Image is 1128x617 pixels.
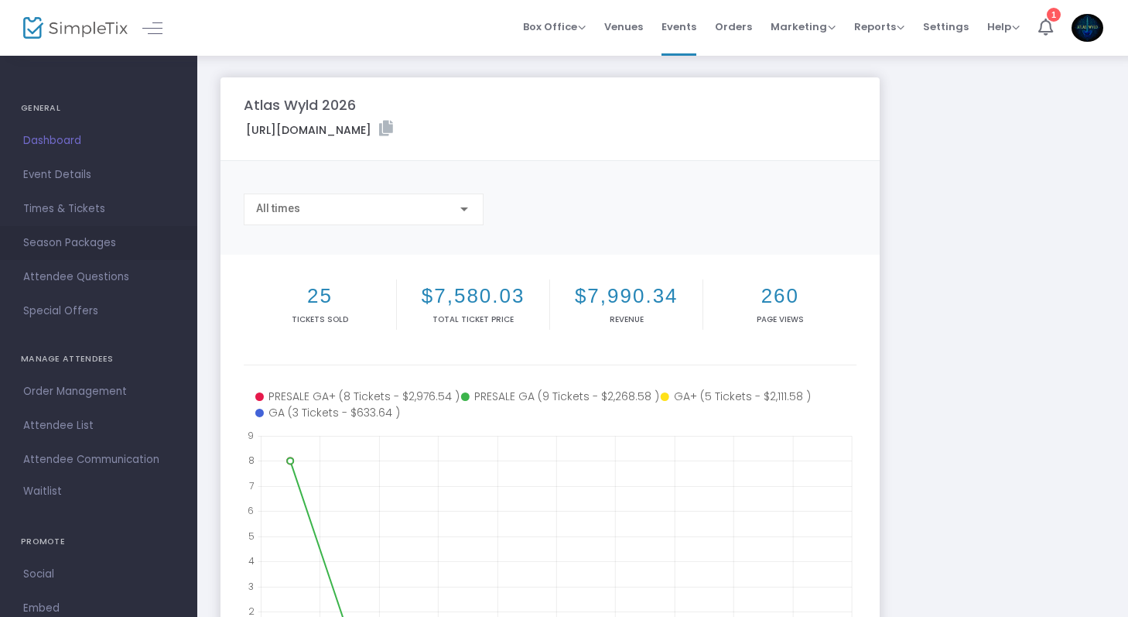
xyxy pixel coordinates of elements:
[771,19,836,34] span: Marketing
[715,7,752,46] span: Orders
[244,94,356,115] m-panel-title: Atlas Wyld 2026
[23,301,174,321] span: Special Offers
[23,382,174,402] span: Order Management
[248,554,255,567] text: 4
[604,7,643,46] span: Venues
[23,131,174,151] span: Dashboard
[706,284,853,308] h2: 260
[248,504,254,517] text: 6
[661,7,696,46] span: Events
[23,416,174,436] span: Attendee List
[923,7,969,46] span: Settings
[706,314,853,325] p: Page Views
[256,202,300,214] span: All times
[248,529,255,542] text: 5
[400,284,546,308] h2: $7,580.03
[23,267,174,287] span: Attendee Questions
[23,199,174,219] span: Times & Tickets
[248,429,254,442] text: 9
[247,284,393,308] h2: 25
[553,284,699,308] h2: $7,990.34
[23,165,174,185] span: Event Details
[854,19,904,34] span: Reports
[23,450,174,470] span: Attendee Communication
[246,121,393,139] label: [URL][DOMAIN_NAME]
[249,478,254,492] text: 7
[553,314,699,325] p: Revenue
[987,19,1020,34] span: Help
[248,579,254,592] text: 3
[23,233,174,253] span: Season Packages
[248,454,255,467] text: 8
[21,344,176,375] h4: MANAGE ATTENDEES
[21,526,176,557] h4: PROMOTE
[247,314,393,325] p: Tickets sold
[523,19,586,34] span: Box Office
[23,564,174,584] span: Social
[23,484,62,499] span: Waitlist
[21,93,176,124] h4: GENERAL
[1047,8,1061,22] div: 1
[400,314,546,325] p: Total Ticket Price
